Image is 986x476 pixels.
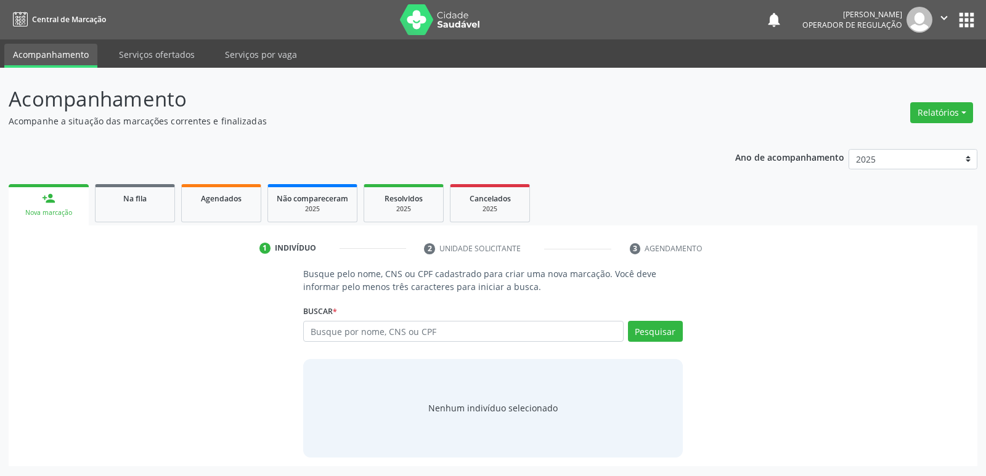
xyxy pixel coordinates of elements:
div: Indivíduo [275,243,316,254]
span: Cancelados [470,193,511,204]
span: Operador de regulação [802,20,902,30]
div: 2025 [277,204,348,214]
p: Ano de acompanhamento [735,149,844,164]
p: Busque pelo nome, CNS ou CPF cadastrado para criar uma nova marcação. Você deve informar pelo men... [303,267,682,293]
div: Nova marcação [17,208,80,217]
button: Relatórios [910,102,973,123]
button: Pesquisar [628,321,683,342]
a: Serviços por vaga [216,44,306,65]
span: Central de Marcação [32,14,106,25]
img: img [907,7,932,33]
p: Acompanhe a situação das marcações correntes e finalizadas [9,115,687,127]
a: Central de Marcação [9,9,106,30]
button: apps [956,9,977,31]
div: Nenhum indivíduo selecionado [428,401,558,414]
div: person_add [42,192,55,205]
i:  [937,11,951,25]
div: 2025 [373,204,434,214]
span: Resolvidos [385,193,423,204]
input: Busque por nome, CNS ou CPF [303,321,623,342]
span: Na fila [123,193,147,204]
button:  [932,7,956,33]
span: Não compareceram [277,193,348,204]
a: Acompanhamento [4,44,97,68]
div: [PERSON_NAME] [802,9,902,20]
span: Agendados [201,193,242,204]
button: notifications [765,11,783,28]
div: 1 [259,243,271,254]
label: Buscar [303,302,337,321]
p: Acompanhamento [9,84,687,115]
div: 2025 [459,204,521,214]
a: Serviços ofertados [110,44,203,65]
